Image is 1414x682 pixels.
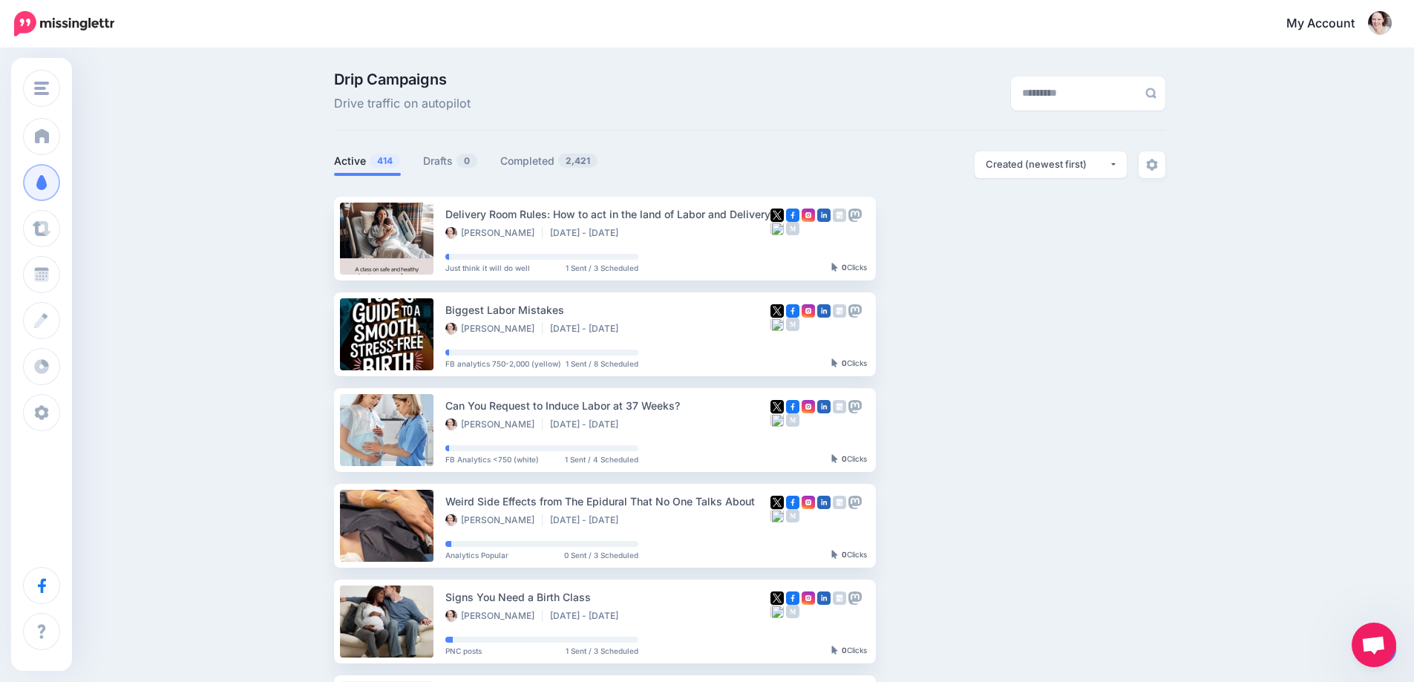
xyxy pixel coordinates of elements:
[334,72,471,87] span: Drip Campaigns
[842,358,847,367] b: 0
[842,646,847,655] b: 0
[770,413,784,427] img: bluesky-grey-square.png
[770,496,784,509] img: twitter-square.png
[831,455,867,464] div: Clicks
[500,152,598,170] a: Completed2,421
[833,209,846,222] img: google_business-grey-square.png
[14,11,114,36] img: Missinglettr
[445,419,543,430] li: [PERSON_NAME]
[445,610,543,622] li: [PERSON_NAME]
[550,323,626,335] li: [DATE] - [DATE]
[802,496,815,509] img: instagram-square.png
[34,82,49,95] img: menu.png
[833,591,846,605] img: google_business-grey-square.png
[848,591,862,605] img: mastodon-grey-square.png
[550,227,626,239] li: [DATE] - [DATE]
[423,152,478,170] a: Drafts0
[786,318,799,331] img: medium-grey-square.png
[550,610,626,622] li: [DATE] - [DATE]
[831,646,867,655] div: Clicks
[817,496,831,509] img: linkedin-square.png
[817,400,831,413] img: linkedin-square.png
[831,359,867,368] div: Clicks
[445,301,770,318] div: Biggest Labor Mistakes
[831,263,838,272] img: pointer-grey-darker.png
[842,550,847,559] b: 0
[802,304,815,318] img: instagram-square.png
[842,263,847,272] b: 0
[445,323,543,335] li: [PERSON_NAME]
[786,591,799,605] img: facebook-square.png
[566,264,638,272] span: 1 Sent / 3 Scheduled
[445,206,770,223] div: Delivery Room Rules: How to act in the land of Labor and Delivery
[550,514,626,526] li: [DATE] - [DATE]
[558,154,598,168] span: 2,421
[456,154,477,168] span: 0
[770,591,784,605] img: twitter-square.png
[566,360,638,367] span: 1 Sent / 8 Scheduled
[770,209,784,222] img: twitter-square.png
[848,304,862,318] img: mastodon-grey-square.png
[817,209,831,222] img: linkedin-square.png
[848,400,862,413] img: mastodon-grey-square.png
[833,304,846,318] img: google_business-grey-square.png
[1352,623,1396,667] a: Open chat
[770,400,784,413] img: twitter-square.png
[831,263,867,272] div: Clicks
[770,304,784,318] img: twitter-square.png
[445,360,561,367] span: FB analytics 750-2,000 (yellow)
[770,605,784,618] img: bluesky-grey-square.png
[770,318,784,331] img: bluesky-grey-square.png
[445,551,508,559] span: Analytics Popular
[445,588,770,606] div: Signs You Need a Birth Class
[1271,6,1392,42] a: My Account
[565,456,638,463] span: 1 Sent / 4 Scheduled
[831,550,838,559] img: pointer-grey-darker.png
[445,514,543,526] li: [PERSON_NAME]
[786,222,799,235] img: medium-grey-square.png
[786,605,799,618] img: medium-grey-square.png
[550,419,626,430] li: [DATE] - [DATE]
[786,304,799,318] img: facebook-square.png
[802,209,815,222] img: instagram-square.png
[786,496,799,509] img: facebook-square.png
[831,551,867,560] div: Clicks
[786,413,799,427] img: medium-grey-square.png
[1146,159,1158,171] img: settings-grey.png
[564,551,638,559] span: 0 Sent / 3 Scheduled
[975,151,1127,178] button: Created (newest first)
[833,496,846,509] img: google_business-grey-square.png
[566,647,638,655] span: 1 Sent / 3 Scheduled
[786,400,799,413] img: facebook-square.png
[817,304,831,318] img: linkedin-square.png
[831,646,838,655] img: pointer-grey-darker.png
[770,222,784,235] img: bluesky-grey-square.png
[842,454,847,463] b: 0
[848,209,862,222] img: mastodon-grey-square.png
[445,227,543,239] li: [PERSON_NAME]
[445,397,770,414] div: Can You Request to Induce Labor at 37 Weeks?
[831,358,838,367] img: pointer-grey-darker.png
[986,157,1109,171] div: Created (newest first)
[831,454,838,463] img: pointer-grey-darker.png
[445,493,770,510] div: Weird Side Effects from The Epidural That No One Talks About
[770,509,784,522] img: bluesky-grey-square.png
[817,591,831,605] img: linkedin-square.png
[334,94,471,114] span: Drive traffic on autopilot
[445,264,530,272] span: Just think it will do well
[786,209,799,222] img: facebook-square.png
[802,400,815,413] img: instagram-square.png
[334,152,401,170] a: Active414
[445,456,539,463] span: FB Analytics <750 (white)
[802,591,815,605] img: instagram-square.png
[370,154,400,168] span: 414
[1145,88,1156,99] img: search-grey-6.png
[786,509,799,522] img: medium-grey-square.png
[445,647,482,655] span: PNC posts
[833,400,846,413] img: google_business-grey-square.png
[848,496,862,509] img: mastodon-grey-square.png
